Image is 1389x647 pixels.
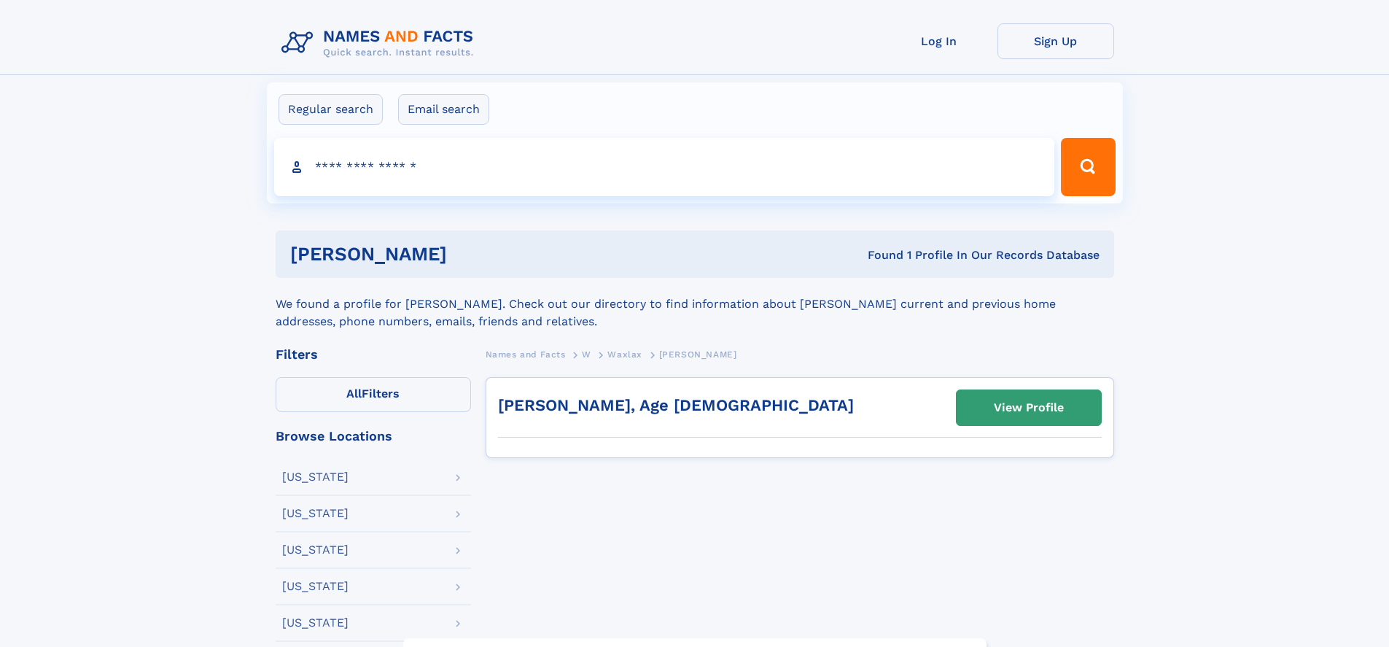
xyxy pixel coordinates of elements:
a: Names and Facts [486,345,566,363]
button: Search Button [1061,138,1115,196]
div: [US_STATE] [282,544,349,556]
a: [PERSON_NAME], Age [DEMOGRAPHIC_DATA] [498,396,854,414]
label: Filters [276,377,471,412]
span: W [582,349,591,360]
label: Email search [398,94,489,125]
input: search input [274,138,1055,196]
a: Sign Up [997,23,1114,59]
div: Filters [276,348,471,361]
span: All [346,387,362,400]
div: We found a profile for [PERSON_NAME]. Check out our directory to find information about [PERSON_N... [276,278,1114,330]
label: Regular search [279,94,383,125]
a: W [582,345,591,363]
a: View Profile [957,390,1101,425]
div: [US_STATE] [282,617,349,629]
span: [PERSON_NAME] [659,349,737,360]
a: Log In [881,23,997,59]
h1: [PERSON_NAME] [290,245,658,263]
div: Browse Locations [276,430,471,443]
div: [US_STATE] [282,471,349,483]
a: Waxlax [607,345,642,363]
span: Waxlax [607,349,642,360]
img: Logo Names and Facts [276,23,486,63]
div: [US_STATE] [282,508,349,519]
div: [US_STATE] [282,581,349,592]
div: View Profile [994,391,1064,425]
div: Found 1 Profile In Our Records Database [657,247,1100,263]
